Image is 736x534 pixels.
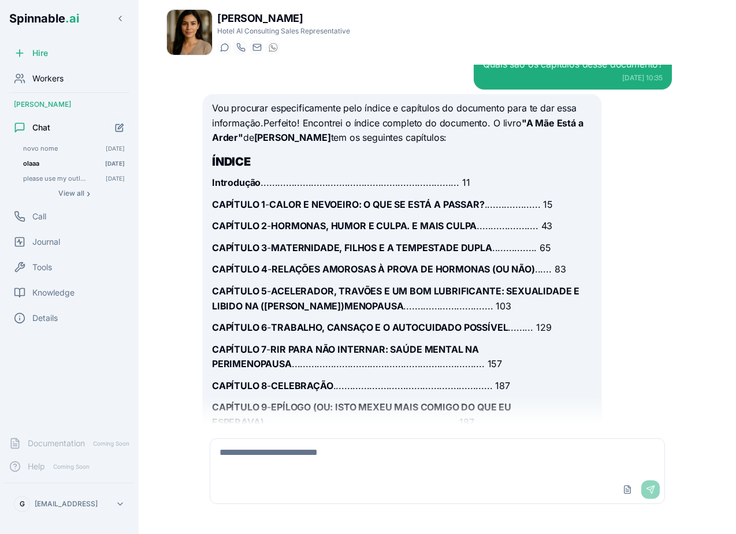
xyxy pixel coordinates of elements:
strong: CAPÍTULO 2 [212,220,267,231]
img: Rita Mansoor [167,10,212,55]
strong: MATERNIDADE, FILHOS E A TEMPESTADE DUPLA [271,242,492,253]
strong: CAPÍTULO 3 [212,242,267,253]
span: Coming Soon [90,438,133,449]
strong: CAPÍTULO 1 [212,199,265,210]
span: Help [28,461,45,472]
p: - ......................................................... 187 [212,379,592,394]
button: G[EMAIL_ADDRESS] [9,492,129,516]
span: novo nome [23,144,90,152]
span: Hire [32,47,48,59]
span: › [87,189,90,198]
strong: CELEBRAÇÃO [271,380,333,391]
p: Vou procurar especificamente pelo índice e capítulos do documento para te dar essa informação.Per... [212,101,592,145]
span: Chat [32,122,50,133]
p: [EMAIL_ADDRESS] [35,499,98,509]
p: - ......... 129 [212,320,592,335]
p: - ..................................................................... 187 [212,400,592,430]
strong: EPÍLOGO (OU: ISTO MEXEU MAIS COMIGO DO QUE EU ESPERAVA) [212,401,511,428]
span: View all [58,189,84,198]
button: Show all conversations [18,186,129,200]
span: Tools [32,262,52,273]
strong: RIR PARA NÃO INTERNAR: SAÚDE MENTAL NA PERIMENOPAUSA [212,343,479,370]
strong: TRABALHO, CANSAÇO E O AUTOCUIDADO POSSÍVEL [271,322,508,333]
button: Start a chat with Rita Mansoor [217,40,231,54]
strong: CAPÍTULO 8 [212,380,267,391]
p: - ...................... 43 [212,219,592,234]
span: Spinnable [9,12,79,25]
span: .ai [65,12,79,25]
strong: CAPÍTULO 6 [212,322,267,333]
h1: [PERSON_NAME] [217,10,350,27]
strong: "A Mãe Está a Arder" [212,117,583,144]
span: Documentation [28,438,85,449]
strong: ACELERADOR, TRAVÕES E UM BOM LUBRIFICANTE: SEXUALIDADE E LIBIDO NA ([PERSON_NAME])MENOPAUSA [212,285,579,312]
div: [DATE] 10:35 [483,73,663,83]
button: WhatsApp [266,40,280,54]
div: [PERSON_NAME] [5,95,134,114]
p: Hotel AI Consulting Sales Representative [217,27,350,36]
strong: CAPÍTULO 5 [212,285,267,297]
img: WhatsApp [269,43,278,52]
p: ....................................................................... 11 [212,175,592,191]
strong: CAPÍTULO 7 [212,343,266,355]
strong: [PERSON_NAME] [254,132,331,143]
span: Workers [32,73,64,84]
button: Send email to rita.mansoor@getspinnable.ai [250,40,263,54]
strong: ÍNDICE [212,155,251,169]
p: - ...... 83 [212,262,592,277]
span: Journal [32,236,60,248]
span: Coming Soon [50,461,93,472]
span: [DATE] [106,144,125,152]
button: Start new chat [110,118,129,137]
p: - .................... 15 [212,197,592,212]
button: Start a call with Rita Mansoor [233,40,247,54]
span: Call [32,211,46,222]
span: G [20,499,25,509]
strong: Introdução [212,177,261,188]
strong: CAPÍTULO 9 [212,401,267,413]
p: - ..................................................................... 157 [212,342,592,372]
span: [DATE] [106,174,125,182]
span: Details [32,312,58,324]
span: Knowledge [32,287,75,298]
strong: CALOR E NEVOEIRO: O QUE SE ESTÁ A PASSAR? [269,199,484,210]
p: - ................................ 103 [212,284,592,313]
strong: RELAÇÕES AMOROSAS À PROVA DE HORMONAS (OU NÃO) [272,263,535,275]
span: please use my outlook to send an email to "gil@spinnable.ai" saying hi [23,174,90,182]
strong: HORMONAS, HUMOR E CULPA. E MAIS CULPA [271,220,477,231]
span: olaaa [23,159,89,167]
div: Quais são os capitulos desse documento? [483,57,663,71]
p: - ................ 65 [212,241,592,256]
strong: CAPÍTULO 4 [212,263,267,275]
span: [DATE] [105,159,125,167]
